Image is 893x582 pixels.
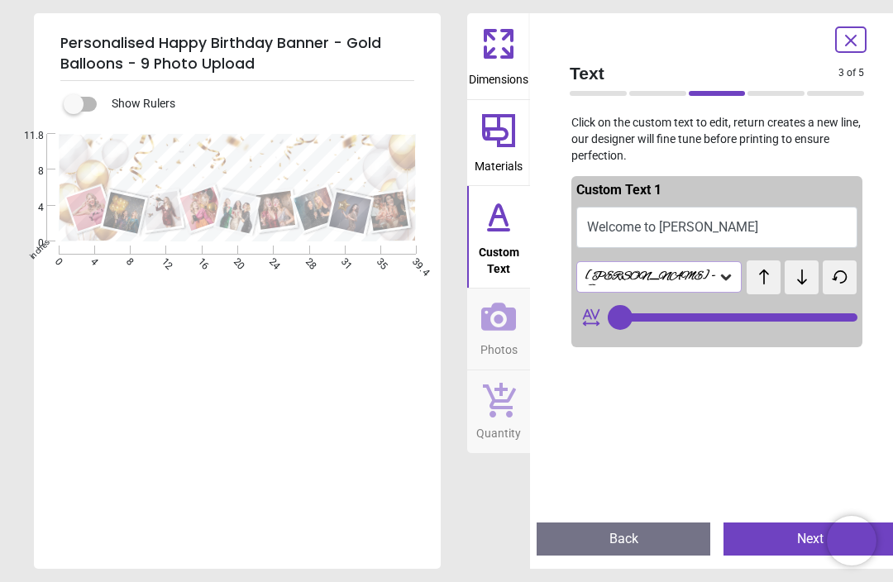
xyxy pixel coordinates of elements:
button: Quantity [467,370,530,453]
span: Text [570,61,838,85]
span: 8 [12,165,44,179]
button: Welcome to [PERSON_NAME] [576,207,857,248]
span: Custom Text [469,236,528,277]
button: Dimensions [467,13,530,99]
span: test [747,260,769,276]
h5: Personalised Happy Birthday Banner - Gold Balloons - 9 Photo Upload [60,26,414,81]
p: Click on the custom text to edit, return creates a new line, our designer will fine tune before p... [556,115,877,164]
div: [PERSON_NAME] - Bold [584,270,718,285]
span: Materials [475,150,523,175]
span: 0 [12,236,44,250]
span: test [769,262,783,277]
span: Dimensions [469,64,528,88]
button: Photos [467,289,530,370]
button: Custom Text [467,186,530,288]
span: 11.8 [12,129,44,143]
span: 4 [12,201,44,215]
span: Quantity [476,417,521,442]
button: Materials [467,100,530,186]
iframe: Brevo live chat [827,516,876,565]
button: Back [537,522,710,556]
div: Show Rulers [74,94,441,114]
span: Photos [480,334,518,359]
span: Custom Text 1 [576,182,661,198]
span: 3 of 5 [838,66,864,80]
